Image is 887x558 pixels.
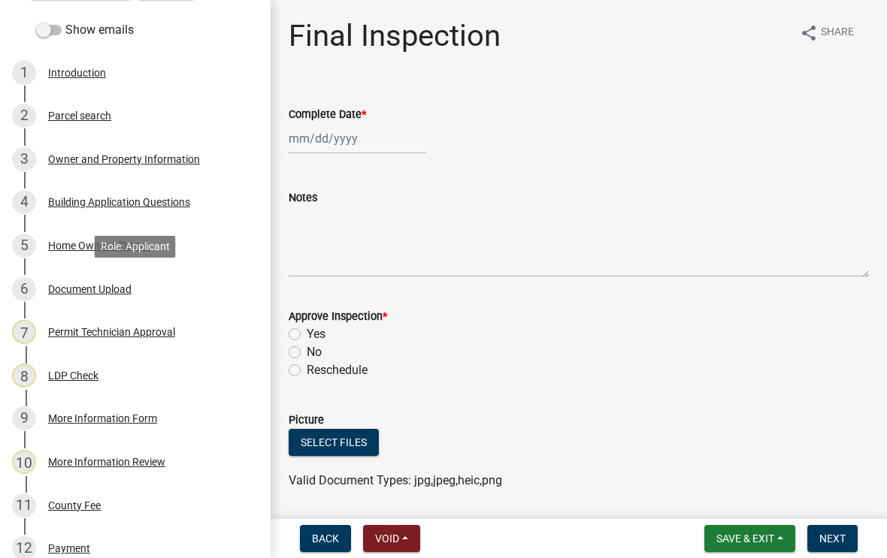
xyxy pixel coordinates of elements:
label: Reschedule [307,361,368,379]
div: Payment [48,543,90,553]
button: Void [363,525,420,552]
span: Save & Exit [716,532,774,544]
div: 8 [12,363,36,388]
div: Parcel search [48,110,111,121]
div: More Information Form [48,413,157,424]
input: mm/dd/yyyy [289,123,426,154]
label: Approve Inspection [289,312,387,322]
label: No [307,343,322,361]
div: Permit Technician Approval [48,327,175,337]
div: 5 [12,234,36,258]
button: shareShare [788,18,866,47]
div: 10 [12,450,36,474]
div: 2 [12,104,36,128]
h1: Final Inspection [289,18,501,54]
button: Back [300,525,351,552]
div: 11 [12,493,36,517]
label: Show emails [36,21,134,39]
div: 4 [12,190,36,214]
div: LDP Check [48,370,98,381]
button: Select files [289,429,379,456]
div: County Fee [48,500,101,511]
span: Void [375,532,399,544]
span: Valid Document Types: jpg,jpeg,heic,png [289,473,502,487]
span: Share [821,24,854,42]
div: Home Owner Affidavit [48,240,150,251]
label: Yes [307,325,325,343]
label: Picture [289,415,324,426]
i: share [800,24,818,42]
span: Next [819,532,846,544]
label: Notes [289,193,317,204]
div: Building Application Questions [48,197,190,207]
div: 3 [12,147,36,171]
div: Document Upload [48,284,132,294]
div: 7 [12,320,36,344]
div: 1 [12,61,36,85]
div: Role: Applicant [95,236,176,258]
div: More Information Review [48,457,165,467]
div: Introduction [48,68,106,78]
button: Save & Exit [704,525,795,552]
span: Back [312,532,339,544]
div: Owner and Property Information [48,154,200,164]
label: Complete Date [289,110,366,120]
div: 9 [12,406,36,430]
button: Next [807,525,858,552]
div: 6 [12,277,36,301]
